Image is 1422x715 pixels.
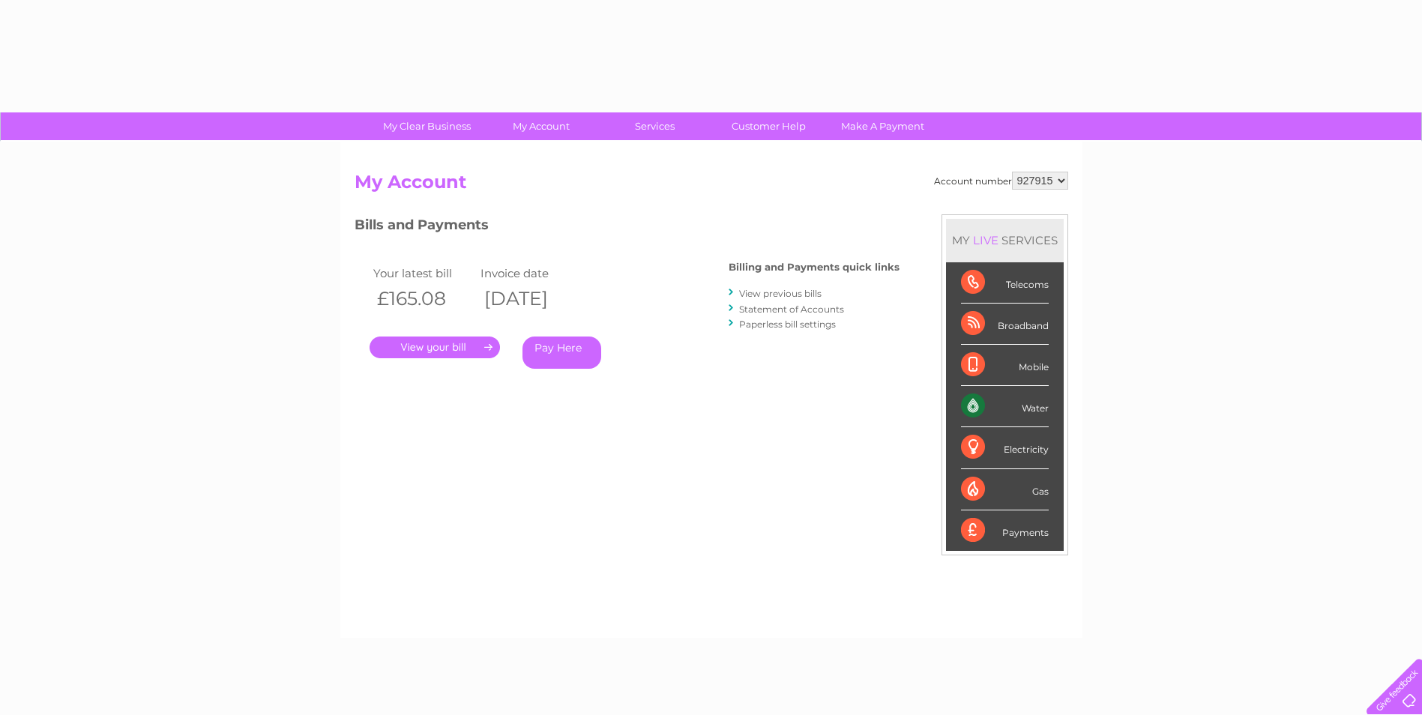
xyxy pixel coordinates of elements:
[961,427,1049,468] div: Electricity
[355,172,1068,200] h2: My Account
[970,233,1001,247] div: LIVE
[961,304,1049,345] div: Broadband
[707,112,831,140] a: Customer Help
[593,112,717,140] a: Services
[522,337,601,369] a: Pay Here
[946,219,1064,262] div: MY SERVICES
[370,337,500,358] a: .
[477,283,585,314] th: [DATE]
[934,172,1068,190] div: Account number
[821,112,945,140] a: Make A Payment
[355,214,900,241] h3: Bills and Payments
[370,283,477,314] th: £165.08
[739,304,844,315] a: Statement of Accounts
[961,469,1049,510] div: Gas
[739,288,822,299] a: View previous bills
[729,262,900,273] h4: Billing and Payments quick links
[739,319,836,330] a: Paperless bill settings
[961,510,1049,551] div: Payments
[961,386,1049,427] div: Water
[479,112,603,140] a: My Account
[961,345,1049,386] div: Mobile
[961,262,1049,304] div: Telecoms
[477,263,585,283] td: Invoice date
[365,112,489,140] a: My Clear Business
[370,263,477,283] td: Your latest bill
